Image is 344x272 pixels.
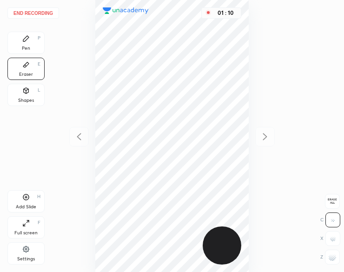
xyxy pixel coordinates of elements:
img: logo.38c385cc.svg [103,7,149,14]
div: Settings [17,257,35,261]
div: E [38,62,40,66]
div: Full screen [14,231,38,235]
div: L [38,88,40,93]
div: Pen [22,46,30,51]
div: F [38,220,40,225]
div: C [320,212,340,227]
div: H [37,194,40,199]
div: X [320,231,340,246]
span: Erase all [325,198,339,205]
div: 01 : 10 [215,10,237,16]
div: Add Slide [16,205,36,209]
div: Eraser [19,72,33,77]
div: P [38,36,40,40]
button: End recording [7,7,59,19]
div: Z [320,250,340,265]
div: Shapes [18,98,34,103]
